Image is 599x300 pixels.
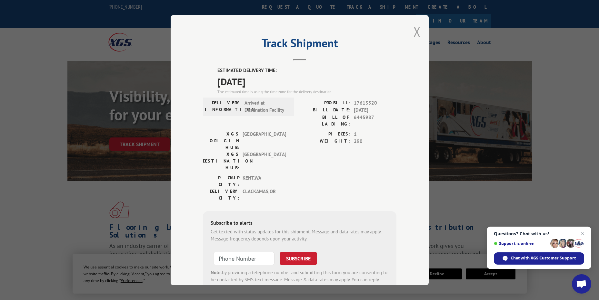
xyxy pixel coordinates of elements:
div: Subscribe to alerts [211,219,389,228]
div: Chat with XGS Customer Support [494,252,584,265]
div: The estimated time is using the time zone for the delivery destination. [217,89,396,94]
label: XGS DESTINATION HUB: [203,151,239,171]
label: BILL OF LADING: [300,114,351,127]
span: 17613520 [354,99,396,107]
span: [DATE] [354,107,396,114]
span: KENT , WA [243,174,286,188]
span: Arrived at Destination Facility [245,99,288,114]
span: CLACKAMAS , OR [243,188,286,201]
span: 290 [354,138,396,145]
span: Close chat [579,230,586,238]
label: XGS ORIGIN HUB: [203,130,239,151]
h2: Track Shipment [203,39,396,51]
span: [GEOGRAPHIC_DATA] [243,151,286,171]
span: [GEOGRAPHIC_DATA] [243,130,286,151]
label: DELIVERY CITY: [203,188,239,201]
button: SUBSCRIBE [280,251,317,265]
label: BILL DATE: [300,107,351,114]
strong: Note: [211,269,222,275]
span: Chat with XGS Customer Support [511,255,576,261]
span: [DATE] [217,74,396,89]
label: PROBILL: [300,99,351,107]
label: PIECES: [300,130,351,138]
span: Questions? Chat with us! [494,231,584,236]
label: ESTIMATED DELIVERY TIME: [217,67,396,74]
label: DELIVERY INFORMATION: [205,99,241,114]
label: PICKUP CITY: [203,174,239,188]
label: WEIGHT: [300,138,351,145]
span: Support is online [494,241,548,246]
span: 6445987 [354,114,396,127]
span: 1 [354,130,396,138]
div: Open chat [572,274,591,294]
div: by providing a telephone number and submitting this form you are consenting to be contacted by SM... [211,269,389,291]
div: Get texted with status updates for this shipment. Message and data rates may apply. Message frequ... [211,228,389,242]
input: Phone Number [213,251,275,265]
button: Close modal [414,23,421,40]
